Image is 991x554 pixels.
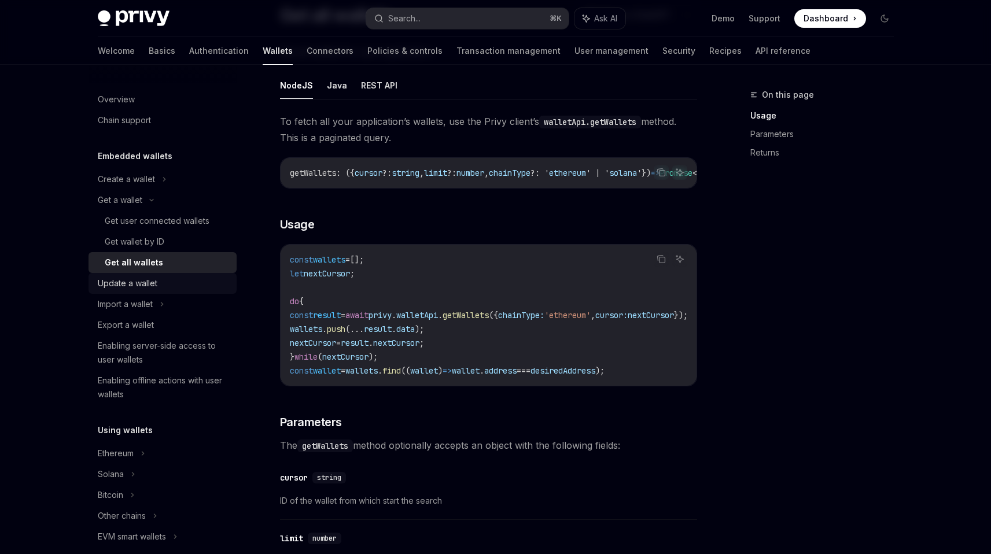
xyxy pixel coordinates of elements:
[290,352,294,362] span: }
[89,210,237,231] a: Get user connected wallets
[98,423,153,437] h5: Using wallets
[98,509,146,523] div: Other chains
[345,365,378,376] span: wallets
[489,168,531,178] span: chainType
[550,14,562,23] span: ⌘ K
[456,168,484,178] span: number
[756,37,811,65] a: API reference
[692,168,697,178] span: <
[345,324,350,334] span: (
[438,365,443,376] span: )
[98,113,151,127] div: Chain support
[280,472,308,483] div: cursor
[762,88,814,102] span: On this page
[350,254,364,265] span: [];
[98,149,172,163] h5: Embedded wallets
[280,533,303,544] div: limit
[98,467,124,481] div: Solana
[456,37,561,65] a: Transaction management
[98,488,123,502] div: Bitcoin
[628,310,674,320] span: nextCursor
[651,168,660,178] span: =>
[369,352,378,362] span: );
[531,365,595,376] span: desiredAddress
[364,324,392,334] span: result
[361,72,397,99] button: REST API
[89,315,237,335] a: Export a wallet
[312,534,337,543] span: number
[539,116,641,128] code: walletApi.getWallets
[804,13,848,24] span: Dashboard
[419,168,424,178] span: ,
[712,13,735,24] a: Demo
[290,254,313,265] span: const
[595,365,605,376] span: );
[318,352,322,362] span: (
[549,168,586,178] span: ethereum
[263,37,293,65] a: Wallets
[373,338,419,348] span: nextCursor
[313,254,345,265] span: wallets
[322,352,369,362] span: nextCursor
[280,113,697,146] span: To fetch all your application’s wallets, use the Privy client’s method. This is a paginated query.
[392,324,396,334] span: .
[369,338,373,348] span: .
[307,37,353,65] a: Connectors
[149,37,175,65] a: Basics
[654,252,669,267] button: Copy the contents from the code block
[290,365,313,376] span: const
[89,89,237,110] a: Overview
[290,338,336,348] span: nextCursor
[750,125,903,143] a: Parameters
[609,168,637,178] span: solana
[105,214,209,228] div: Get user connected wallets
[280,437,697,453] span: The method optionally accepts an object with the following fields:
[299,296,304,306] span: {
[290,268,304,279] span: let
[672,165,687,180] button: Ask AI
[341,365,345,376] span: =
[89,110,237,131] a: Chain support
[105,235,164,249] div: Get wallet by ID
[98,446,134,460] div: Ethereum
[672,252,687,267] button: Ask AI
[480,365,484,376] span: .
[452,365,480,376] span: wallet
[794,9,866,28] a: Dashboard
[290,296,299,306] span: do
[336,168,355,178] span: : ({
[98,374,230,401] div: Enabling offline actions with user wallets
[531,168,549,178] span: ?: '
[105,256,163,269] div: Get all wallets
[98,10,170,27] img: dark logo
[401,365,410,376] span: ((
[396,310,438,320] span: walletApi
[98,297,153,311] div: Import a wallet
[498,310,544,320] span: chainType:
[709,37,742,65] a: Recipes
[392,310,396,320] span: .
[89,273,237,294] a: Update a wallet
[674,310,688,320] span: });
[369,310,392,320] span: privy
[447,168,456,178] span: ?:
[382,365,401,376] span: find
[654,165,669,180] button: Copy the contents from the code block
[591,310,595,320] span: ,
[89,231,237,252] a: Get wallet by ID
[586,168,609,178] span: ' | '
[662,37,695,65] a: Security
[280,414,342,430] span: Parameters
[341,338,369,348] span: result
[392,168,419,178] span: string
[98,93,135,106] div: Overview
[280,494,697,508] span: ID of the wallet from which start the search
[443,365,452,376] span: =>
[98,37,135,65] a: Welcome
[345,310,369,320] span: await
[355,168,382,178] span: cursor
[341,310,345,320] span: =
[366,8,569,29] button: Search...⌘K
[98,276,157,290] div: Update a wallet
[290,310,313,320] span: const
